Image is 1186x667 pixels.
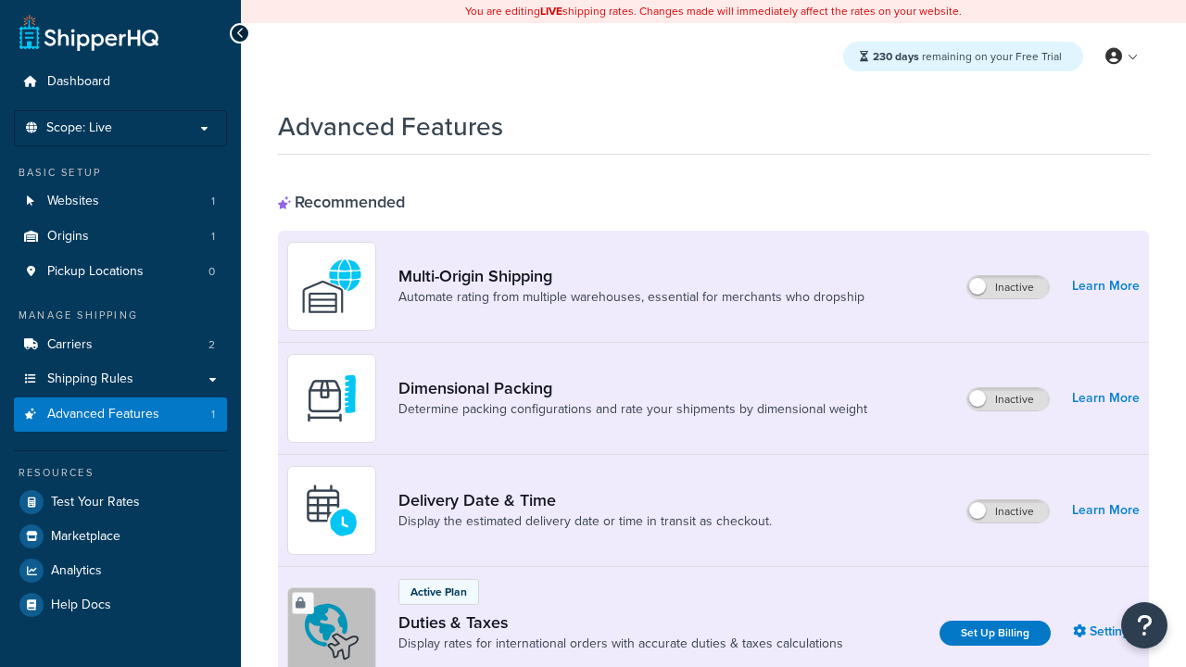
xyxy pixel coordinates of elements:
[211,229,215,245] span: 1
[47,194,99,209] span: Websites
[51,563,102,579] span: Analytics
[14,397,227,432] li: Advanced Features
[51,495,140,510] span: Test Your Rates
[1072,497,1140,523] a: Learn More
[14,465,227,481] div: Resources
[873,48,919,65] strong: 230 days
[1072,273,1140,299] a: Learn More
[14,308,227,323] div: Manage Shipping
[410,584,467,600] p: Active Plan
[208,337,215,353] span: 2
[398,612,843,633] a: Duties & Taxes
[14,65,227,99] a: Dashboard
[967,500,1049,522] label: Inactive
[14,485,227,519] a: Test Your Rates
[14,362,227,396] a: Shipping Rules
[14,588,227,622] a: Help Docs
[208,264,215,280] span: 0
[14,255,227,289] a: Pickup Locations0
[278,192,405,212] div: Recommended
[398,512,772,531] a: Display the estimated delivery date or time in transit as checkout.
[398,490,772,510] a: Delivery Date & Time
[1121,602,1167,648] button: Open Resource Center
[14,520,227,553] a: Marketplace
[299,254,364,319] img: WatD5o0RtDAAAAAElFTkSuQmCC
[46,120,112,136] span: Scope: Live
[398,635,843,653] a: Display rates for international orders with accurate duties & taxes calculations
[14,554,227,587] a: Analytics
[14,184,227,219] li: Websites
[47,229,89,245] span: Origins
[1073,619,1140,645] a: Settings
[47,371,133,387] span: Shipping Rules
[873,48,1062,65] span: remaining on your Free Trial
[47,337,93,353] span: Carriers
[51,598,111,613] span: Help Docs
[299,366,364,431] img: DTVBYsAAAAAASUVORK5CYII=
[211,194,215,209] span: 1
[14,220,227,254] li: Origins
[47,74,110,90] span: Dashboard
[14,165,227,181] div: Basic Setup
[14,397,227,432] a: Advanced Features1
[299,478,364,543] img: gfkeb5ejjkALwAAAABJRU5ErkJggg==
[47,264,144,280] span: Pickup Locations
[14,328,227,362] a: Carriers2
[398,378,867,398] a: Dimensional Packing
[967,276,1049,298] label: Inactive
[278,108,503,145] h1: Advanced Features
[540,3,562,19] b: LIVE
[47,407,159,422] span: Advanced Features
[14,328,227,362] li: Carriers
[398,288,864,307] a: Automate rating from multiple warehouses, essential for merchants who dropship
[211,407,215,422] span: 1
[14,220,227,254] a: Origins1
[14,184,227,219] a: Websites1
[398,266,864,286] a: Multi-Origin Shipping
[398,400,867,419] a: Determine packing configurations and rate your shipments by dimensional weight
[1072,385,1140,411] a: Learn More
[940,621,1051,646] a: Set Up Billing
[51,529,120,545] span: Marketplace
[14,255,227,289] li: Pickup Locations
[967,388,1049,410] label: Inactive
